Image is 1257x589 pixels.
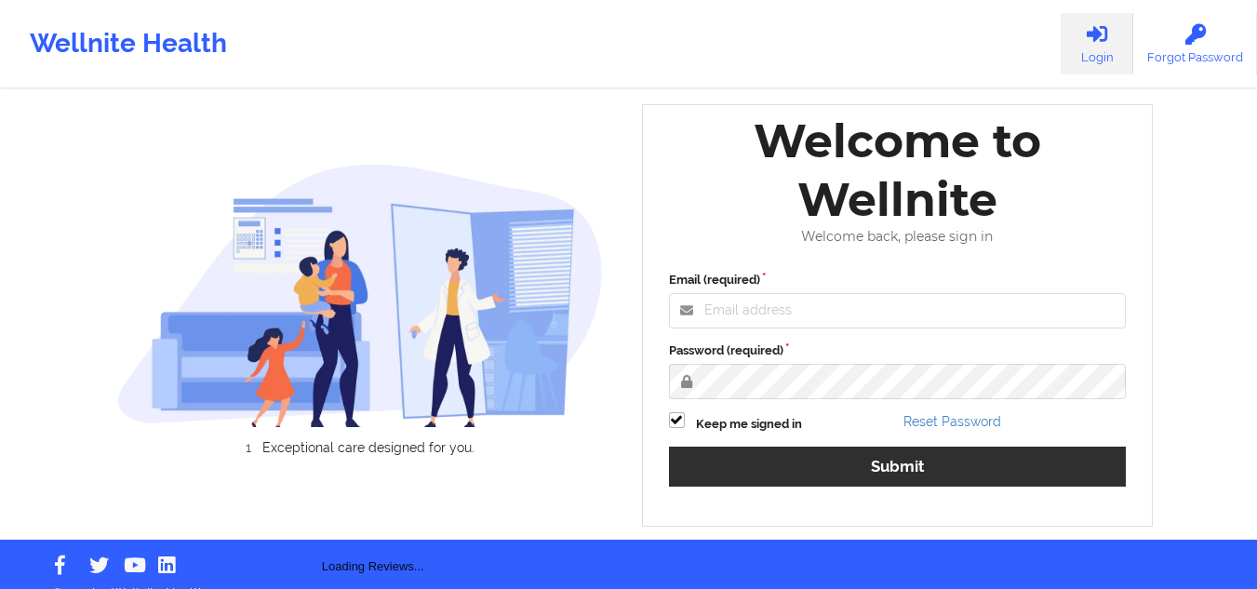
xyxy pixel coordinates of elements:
[134,440,603,455] li: Exceptional care designed for you.
[1061,13,1133,74] a: Login
[669,341,1127,360] label: Password (required)
[117,487,629,576] div: Loading Reviews...
[117,163,603,426] img: wellnite-auth-hero_200.c722682e.png
[903,414,1001,429] a: Reset Password
[669,293,1127,328] input: Email address
[656,229,1140,245] div: Welcome back, please sign in
[669,271,1127,289] label: Email (required)
[1133,13,1257,74] a: Forgot Password
[669,447,1127,487] button: Submit
[656,112,1140,229] div: Welcome to Wellnite
[696,415,802,434] label: Keep me signed in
